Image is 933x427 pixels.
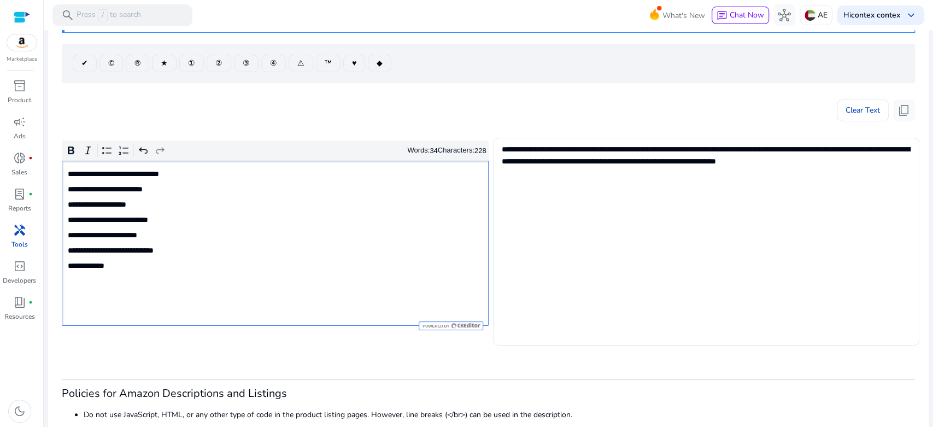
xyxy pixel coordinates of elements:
[28,156,33,160] span: fiber_manual_record
[352,57,356,69] span: ♥
[99,55,123,72] button: ©
[152,55,177,72] button: ★
[134,57,140,69] span: ®
[897,104,911,117] span: content_copy
[474,147,486,155] label: 228
[243,57,250,69] span: ③
[188,57,195,69] span: ①
[13,260,26,273] span: code_blocks
[28,192,33,196] span: fiber_manual_record
[234,55,259,72] button: ③
[84,409,915,420] li: Do not use JavaScript, HTML, or any other type of code in the product listing pages. However, lin...
[325,57,332,69] span: ™
[161,57,168,69] span: ★
[893,100,915,121] button: content_copy
[98,9,108,21] span: /
[61,9,74,22] span: search
[4,312,35,321] p: Resources
[11,167,27,177] p: Sales
[13,115,26,128] span: campaign
[62,387,915,400] h3: Policies for Amazon Descriptions and Listings
[8,203,31,213] p: Reports
[14,131,26,141] p: Ads
[421,324,449,329] span: Powered by
[13,151,26,165] span: donut_small
[13,224,26,237] span: handyman
[126,55,149,72] button: ®
[7,34,37,51] img: amazon.svg
[77,9,141,21] p: Press to search
[62,141,489,161] div: Editor toolbar
[81,57,88,69] span: ✔
[108,57,114,69] span: ©
[13,296,26,309] span: book_4
[377,57,383,69] span: ◆
[73,55,97,72] button: ✔
[297,57,304,69] span: ⚠
[3,276,36,285] p: Developers
[28,300,33,305] span: fiber_manual_record
[368,55,391,72] button: ◆
[846,100,880,121] span: Clear Text
[289,55,313,72] button: ⚠
[62,161,489,326] div: Rich Text Editor. Editing area: main. Press Alt+0 for help.
[270,57,277,69] span: ④
[215,57,222,69] span: ②
[430,147,437,155] label: 34
[316,55,341,72] button: ™
[7,55,37,63] p: Marketplace
[207,55,231,72] button: ②
[13,188,26,201] span: lab_profile
[407,144,486,157] div: Words: Characters:
[261,55,286,72] button: ④
[179,55,204,72] button: ①
[8,95,31,105] p: Product
[11,239,28,249] p: Tools
[837,100,889,121] button: Clear Text
[13,79,26,92] span: inventory_2
[13,405,26,418] span: dark_mode
[343,55,365,72] button: ♥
